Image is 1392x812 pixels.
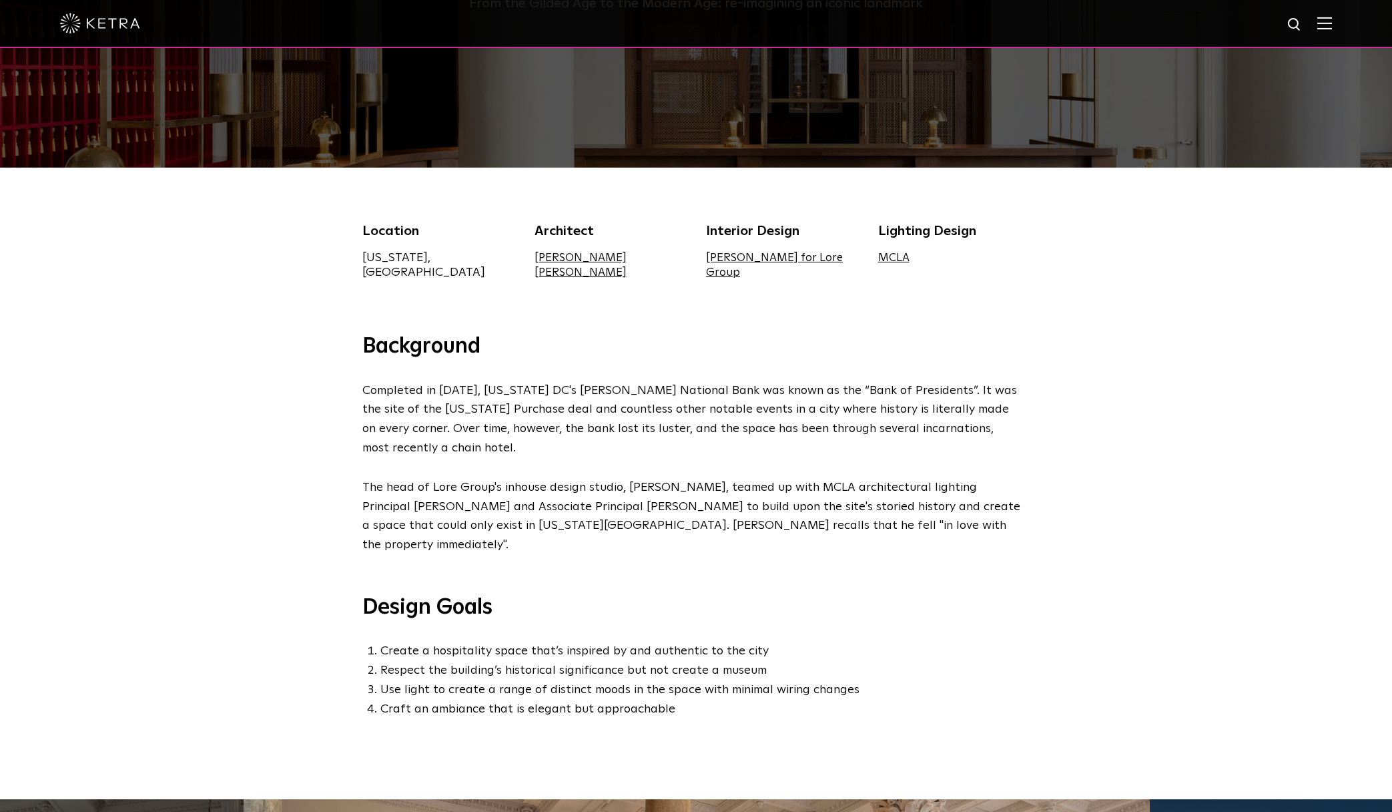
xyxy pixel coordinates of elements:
a: [PERSON_NAME] for Lore Group [706,252,843,278]
div: [US_STATE], [GEOGRAPHIC_DATA] [362,250,514,280]
li: Use light to create a range of distinct moods in the space with minimal wiring changes [380,680,1030,700]
h3: Background [362,333,1030,361]
img: ketra-logo-2019-white [60,13,140,33]
li: Create a hospitality space that’s inspired by and authentic to the city [380,642,1030,661]
span: Completed in [DATE], [US_STATE] DC's [PERSON_NAME] National Bank was known as the “Bank of Presid... [362,385,1017,454]
div: Location [362,221,514,241]
div: Architect [535,221,687,241]
div: Lighting Design [878,221,1030,241]
span: The head of Lore Group's inhouse design studio, [PERSON_NAME], teamed up with MCLA architectural ... [362,481,1020,551]
div: Interior Design [706,221,858,241]
img: search icon [1287,17,1303,33]
li: Craft an ambiance that is elegant but approachable [380,700,1030,719]
a: [PERSON_NAME] [PERSON_NAME] [535,252,627,278]
a: MCLA [878,252,910,264]
img: Hamburger%20Nav.svg [1317,17,1332,29]
li: Respect the building’s historical significance but not create a museum [380,661,1030,680]
span: Design Goals [362,597,492,618]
